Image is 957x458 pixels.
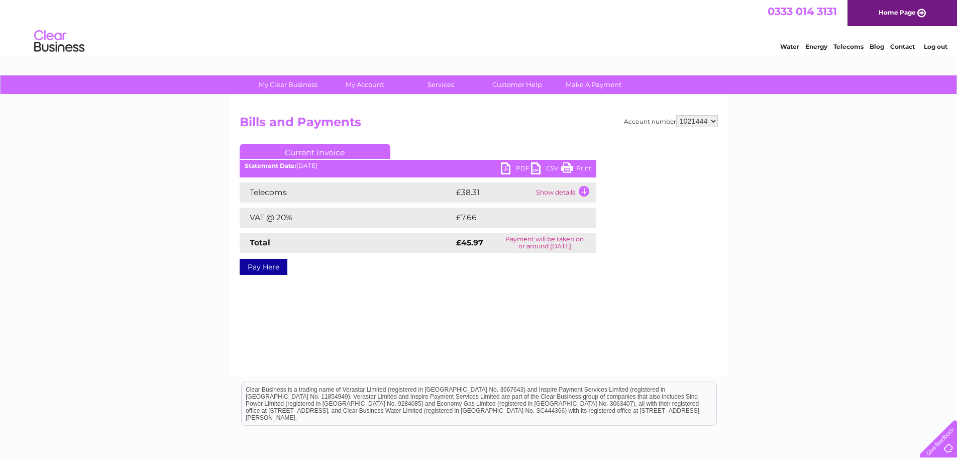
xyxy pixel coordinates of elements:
a: Customer Help [476,75,559,94]
a: Services [399,75,482,94]
td: £38.31 [454,182,534,203]
h2: Bills and Payments [240,115,718,134]
div: Account number [624,115,718,127]
div: [DATE] [240,162,596,169]
a: Contact [890,43,915,50]
strong: £45.97 [456,238,483,247]
td: VAT @ 20% [240,208,454,228]
td: £7.66 [454,208,573,228]
td: Payment will be taken on or around [DATE] [493,233,596,253]
a: My Account [323,75,406,94]
a: PDF [501,162,531,177]
a: 0333 014 3131 [768,5,837,18]
td: Telecoms [240,182,454,203]
a: Print [561,162,591,177]
a: Make A Payment [552,75,635,94]
a: Log out [924,43,947,50]
a: Current Invoice [240,144,390,159]
a: Telecoms [833,43,864,50]
a: Energy [805,43,827,50]
img: logo.png [34,26,85,57]
a: My Clear Business [247,75,330,94]
a: CSV [531,162,561,177]
b: Statement Date: [245,162,296,169]
a: Pay Here [240,259,287,275]
a: Blog [870,43,884,50]
td: Show details [534,182,596,203]
a: Water [780,43,799,50]
div: Clear Business is a trading name of Verastar Limited (registered in [GEOGRAPHIC_DATA] No. 3667643... [242,6,716,49]
strong: Total [250,238,270,247]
